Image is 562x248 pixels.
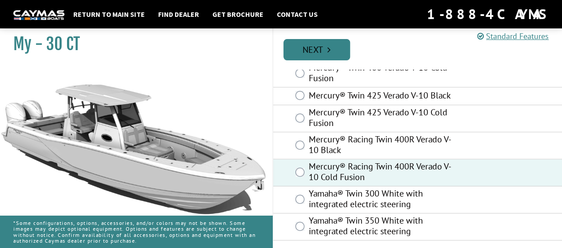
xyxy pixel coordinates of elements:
label: Mercury® Twin 425 Verado V-10 Cold Fusion [309,107,461,130]
label: Mercury® Racing Twin 400R Verado V-10 Black [309,134,461,157]
a: Next [283,39,350,60]
a: Get Brochure [208,8,268,20]
p: *Some configurations, options, accessories, and/or colors may not be shown. Some images may depic... [13,216,259,248]
img: white-logo-c9c8dbefe5ff5ceceb0f0178aa75bf4bb51f6bca0971e226c86eb53dfe498488.png [13,10,64,20]
a: Return to main site [69,8,149,20]
div: 1-888-4CAYMAS [427,4,549,24]
a: Contact Us [272,8,322,20]
h1: My - 30 CT [13,34,250,54]
label: Yamaha® Twin 350 White with integrated electric steering [309,215,461,239]
label: Mercury® Twin 400 Verado V-10 Cold Fusion [309,62,461,86]
a: Find Dealer [154,8,203,20]
a: Standard Features [477,31,549,41]
label: Mercury® Twin 425 Verado V-10 Black [309,90,461,103]
label: Mercury® Racing Twin 400R Verado V-10 Cold Fusion [309,161,461,185]
label: Yamaha® Twin 300 White with integrated electric steering [309,188,461,212]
